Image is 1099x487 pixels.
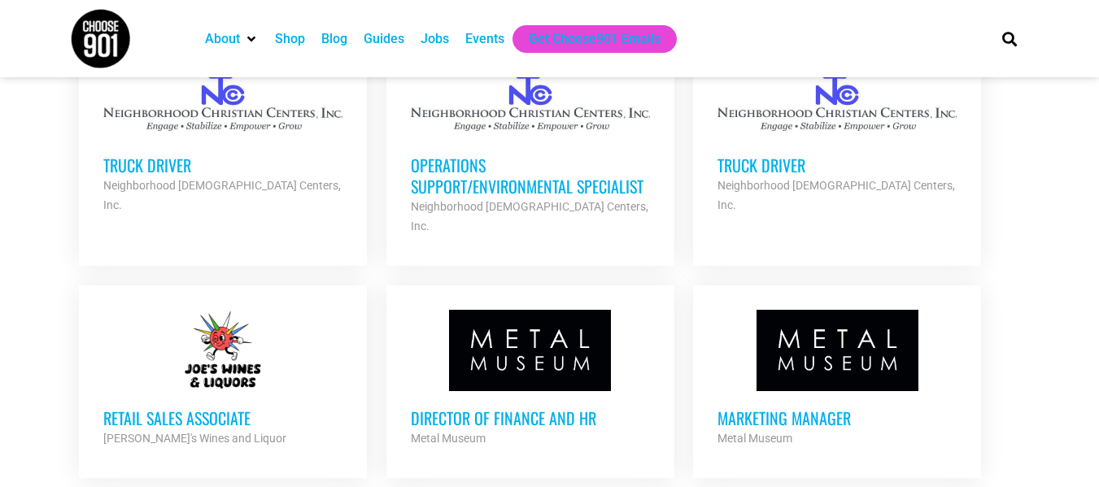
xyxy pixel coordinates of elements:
[996,25,1023,52] div: Search
[411,407,650,428] h3: Director of Finance and HR
[421,29,449,49] a: Jobs
[197,25,267,53] div: About
[275,29,305,49] a: Shop
[717,407,957,428] h3: Marketing Manager
[364,29,404,49] a: Guides
[103,407,342,428] h3: Retail Sales Associate
[386,33,674,260] a: Operations Support/Environmental Specialist Neighborhood [DEMOGRAPHIC_DATA] Centers, Inc.
[465,29,504,49] a: Events
[411,154,650,197] h3: Operations Support/Environmental Specialist
[717,179,955,211] strong: Neighborhood [DEMOGRAPHIC_DATA] Centers, Inc.
[205,29,240,49] a: About
[103,179,341,211] strong: Neighborhood [DEMOGRAPHIC_DATA] Centers, Inc.
[197,25,975,53] nav: Main nav
[717,154,957,176] h3: Truck Driver
[693,33,981,239] a: Truck Driver Neighborhood [DEMOGRAPHIC_DATA] Centers, Inc.
[411,200,648,233] strong: Neighborhood [DEMOGRAPHIC_DATA] Centers, Inc.
[529,29,661,49] a: Get Choose901 Emails
[693,285,981,472] a: Marketing Manager Metal Museum
[103,154,342,176] h3: Truck Driver
[411,432,486,445] strong: Metal Museum
[79,33,367,239] a: Truck Driver Neighborhood [DEMOGRAPHIC_DATA] Centers, Inc.
[386,285,674,472] a: Director of Finance and HR Metal Museum
[79,285,367,472] a: Retail Sales Associate [PERSON_NAME]'s Wines and Liquor
[717,432,792,445] strong: Metal Museum
[103,432,286,445] strong: [PERSON_NAME]'s Wines and Liquor
[321,29,347,49] a: Blog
